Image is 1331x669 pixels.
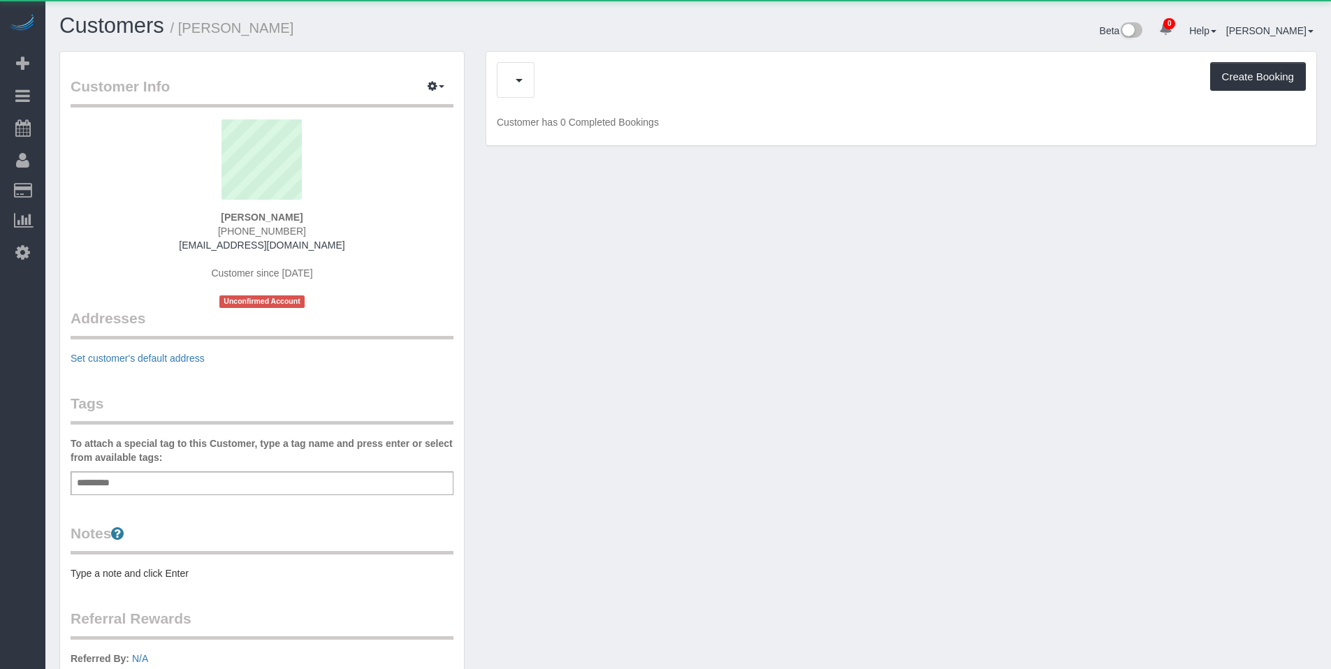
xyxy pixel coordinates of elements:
[1226,25,1314,36] a: [PERSON_NAME]
[218,226,306,237] span: [PHONE_NUMBER]
[1100,25,1143,36] a: Beta
[59,13,164,38] a: Customers
[71,566,453,580] pre: Type a note and click Enter
[1163,18,1175,29] span: 0
[71,393,453,425] legend: Tags
[1119,22,1142,41] img: New interface
[219,295,305,307] span: Unconfirmed Account
[71,436,453,464] label: To attach a special tag to this Customer, type a tag name and press enter or select from availabl...
[71,523,453,554] legend: Notes
[1152,14,1179,45] a: 0
[497,115,1306,129] p: Customer has 0 Completed Bookings
[211,267,312,279] span: Customer since [DATE]
[1189,25,1216,36] a: Help
[71,76,453,108] legend: Customer Info
[71,353,205,364] a: Set customer's default address
[179,240,344,251] a: [EMAIL_ADDRESS][DOMAIN_NAME]
[8,14,36,34] img: Automaid Logo
[221,212,303,223] strong: [PERSON_NAME]
[71,608,453,640] legend: Referral Rewards
[1210,62,1306,91] button: Create Booking
[170,20,294,36] small: / [PERSON_NAME]
[71,652,129,666] label: Referred By:
[132,653,148,664] a: N/A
